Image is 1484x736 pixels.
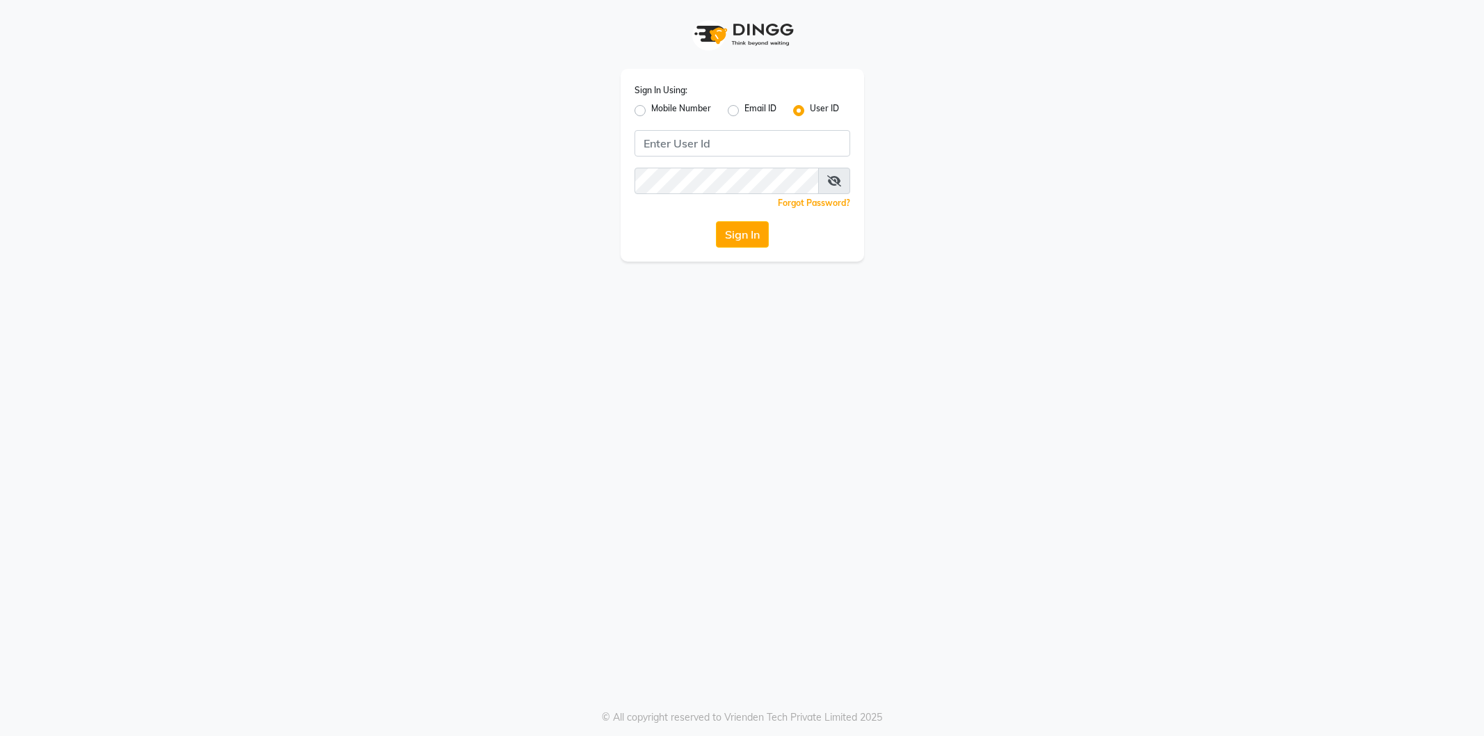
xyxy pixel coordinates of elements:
label: Sign In Using: [635,84,687,97]
label: User ID [810,102,839,119]
label: Mobile Number [651,102,711,119]
input: Username [635,130,850,157]
label: Email ID [744,102,776,119]
img: logo1.svg [687,14,798,55]
input: Username [635,168,819,194]
a: Forgot Password? [778,198,850,208]
button: Sign In [716,221,769,248]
